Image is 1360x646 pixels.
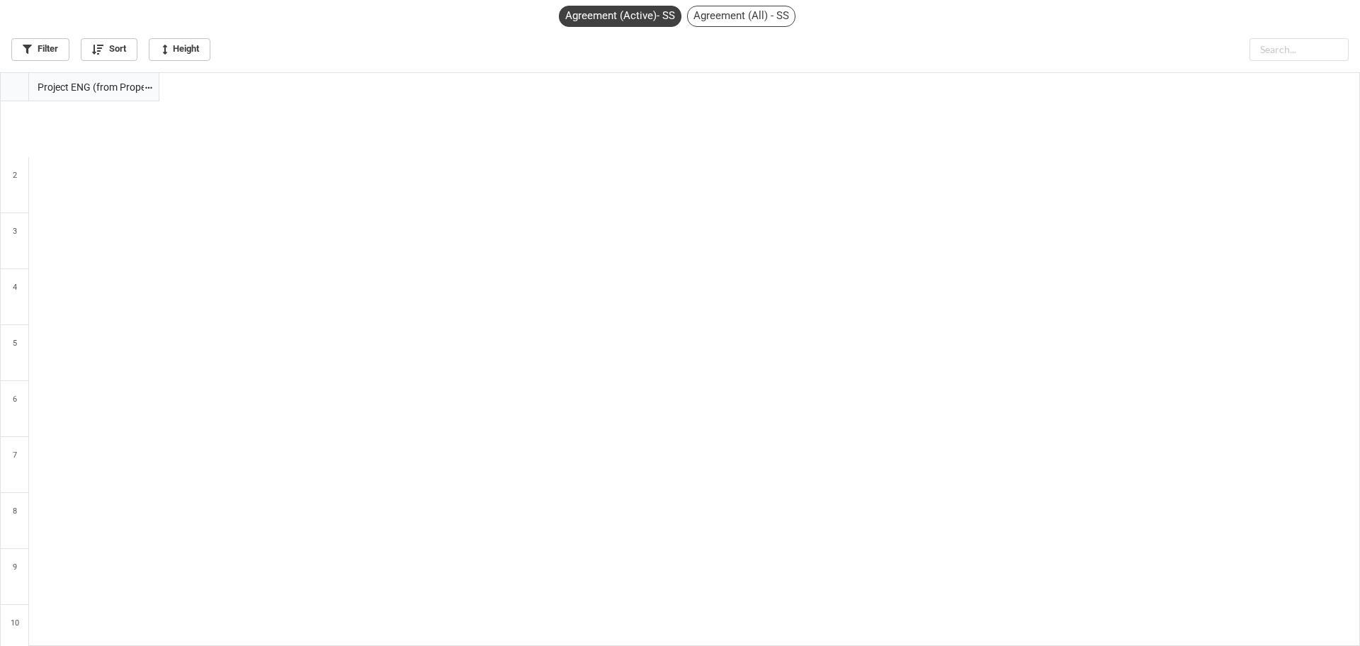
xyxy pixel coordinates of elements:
[13,549,17,604] span: 9
[13,325,17,380] span: 5
[1249,38,1349,61] input: Search...
[13,157,17,212] span: 2
[1,73,159,101] div: grid
[13,213,17,268] span: 3
[13,437,17,492] span: 7
[13,269,17,324] span: 4
[149,38,210,61] a: Height
[29,79,144,94] div: Project ENG (from Property Database) (from Booking ID)
[11,38,69,61] a: Filter
[559,6,681,27] div: Agreement (Active)- SS
[81,38,137,61] a: Sort
[13,381,17,436] span: 6
[687,6,795,27] div: Agreement (All) - SS
[13,493,17,548] span: 8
